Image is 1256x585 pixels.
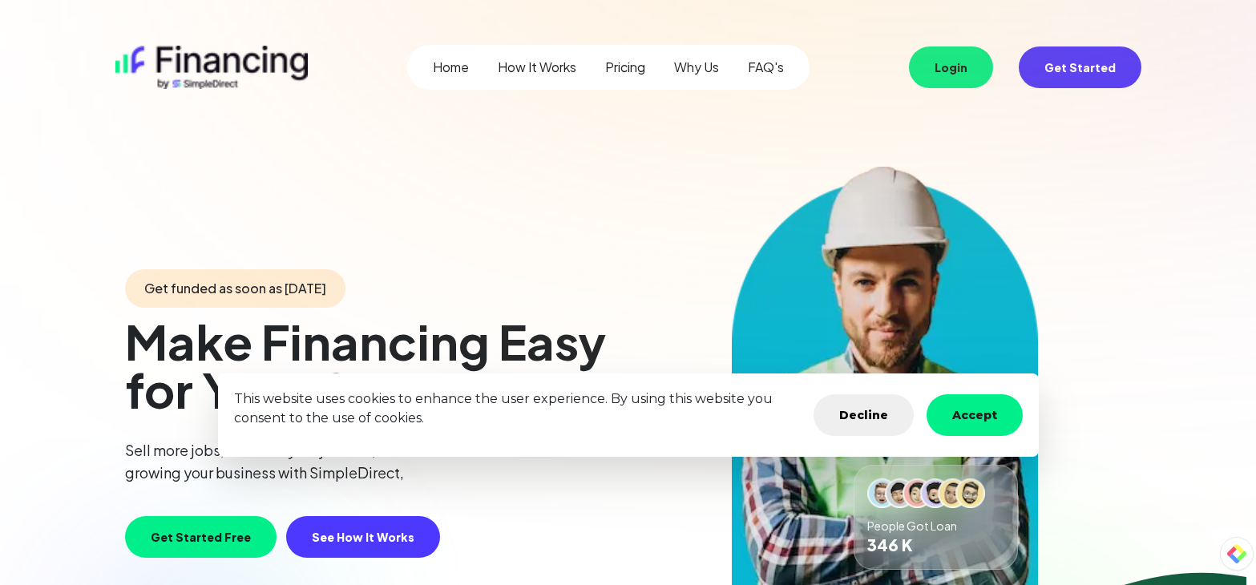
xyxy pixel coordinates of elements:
[286,516,440,558] button: See How It Works
[1019,46,1141,88] button: Get Started
[125,439,448,484] p: Sell more jobs, increase your job size, and growing your business with SimpleDirect,
[814,394,914,436] button: Decline
[909,46,993,88] button: Login
[927,394,1023,436] button: Accept
[674,58,719,77] a: Why Us
[125,269,345,308] span: Get funded as soon as [DATE]
[115,46,308,89] img: logo
[433,58,469,77] a: Home
[234,389,801,428] p: This website uses cookies to enhance the user experience. By using this website you consent to th...
[605,58,645,77] a: Pricing
[498,58,576,77] a: How It Works
[125,317,619,414] h1: Make Financing Easy for Your Customers
[748,58,784,77] a: FAQ's
[125,516,277,558] button: Get Started Free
